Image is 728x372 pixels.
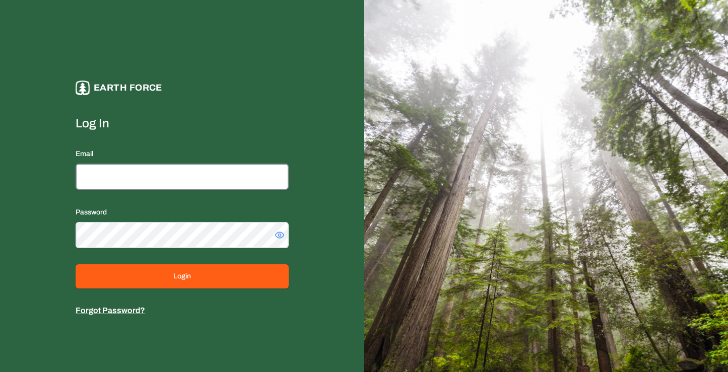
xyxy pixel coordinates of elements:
[76,81,90,95] img: earthforce-logo-white-uG4MPadI.svg
[94,81,162,95] p: Earth force
[76,150,93,158] label: Email
[76,115,289,131] label: Log In
[76,264,289,288] button: Login
[76,305,289,317] p: Forgot Password?
[76,208,107,216] label: Password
